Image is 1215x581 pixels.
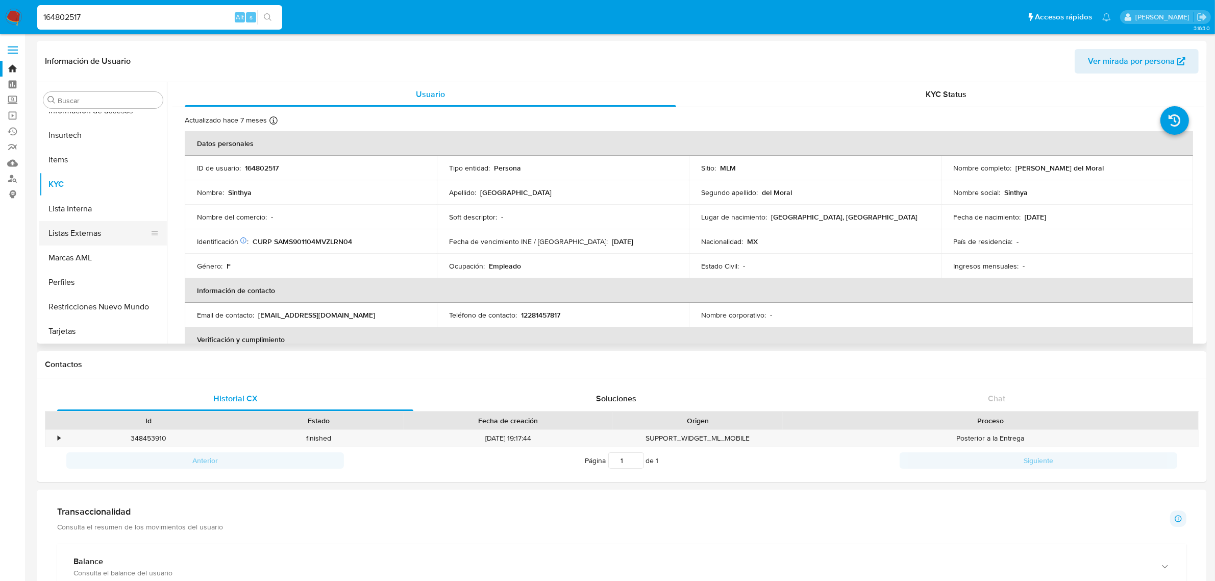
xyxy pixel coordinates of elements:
p: Persona [494,163,521,173]
span: s [250,12,253,22]
span: Alt [236,12,244,22]
div: Posterior a la Entrega [783,430,1198,447]
div: SUPPORT_WIDGET_ML_MOBILE [613,430,783,447]
p: [GEOGRAPHIC_DATA], [GEOGRAPHIC_DATA] [771,212,918,222]
div: Proceso [790,416,1191,426]
span: Chat [988,393,1005,404]
p: Email de contacto : [197,310,254,320]
button: Tarjetas [39,319,167,344]
p: - [743,261,745,271]
p: Fecha de vencimiento INE / [GEOGRAPHIC_DATA] : [449,237,608,246]
p: ID de usuario : [197,163,241,173]
button: Perfiles [39,270,167,295]
div: Fecha de creación [411,416,606,426]
span: Ver mirada por persona [1088,49,1175,74]
p: País de residencia : [953,237,1012,246]
div: • [58,433,60,443]
a: Notificaciones [1102,13,1111,21]
button: Items [39,148,167,172]
p: Nombre social : [953,188,1000,197]
p: CURP SAMS901104MVZLRN04 [253,237,352,246]
p: Ocupación : [449,261,485,271]
p: Empleado [489,261,521,271]
span: Página de [585,452,659,469]
p: Sinthya [1004,188,1028,197]
span: Usuario [416,88,445,100]
input: Buscar usuario o caso... [37,11,282,24]
p: Sitio : [701,163,716,173]
div: Id [70,416,226,426]
p: [DATE] [1025,212,1046,222]
button: Siguiente [900,452,1177,469]
p: Nombre : [197,188,224,197]
p: - [770,310,772,320]
span: Soluciones [596,393,636,404]
h1: Información de Usuario [45,56,131,66]
p: Teléfono de contacto : [449,310,517,320]
p: Actualizado hace 7 meses [185,115,267,125]
button: Marcas AML [39,246,167,270]
p: Lugar de nacimiento : [701,212,767,222]
p: Segundo apellido : [701,188,758,197]
p: - [1023,261,1025,271]
p: - [271,212,273,222]
p: Nombre del comercio : [197,212,267,222]
button: Restricciones Nuevo Mundo [39,295,167,319]
p: Sinthya [228,188,252,197]
button: Ver mirada por persona [1075,49,1199,74]
p: Nacionalidad : [701,237,743,246]
div: Estado [240,416,396,426]
span: KYC Status [926,88,967,100]
button: Insurtech [39,123,167,148]
span: 1 [656,455,659,466]
p: Identificación : [197,237,249,246]
p: 12281457817 [521,310,560,320]
button: Listas Externas [39,221,159,246]
button: KYC [39,172,167,197]
span: Accesos rápidos [1035,12,1092,22]
p: - [501,212,503,222]
p: [DATE] [612,237,633,246]
p: Fecha de nacimiento : [953,212,1021,222]
p: Nombre completo : [953,163,1011,173]
p: Tipo entidad : [449,163,490,173]
button: Buscar [47,96,56,104]
p: F [227,261,231,271]
p: Apellido : [449,188,476,197]
p: [GEOGRAPHIC_DATA] [480,188,552,197]
div: [DATE] 19:17:44 [404,430,613,447]
p: [PERSON_NAME] del Moral [1015,163,1104,173]
input: Buscar [58,96,159,105]
th: Verificación y cumplimiento [185,327,1193,352]
button: Anterior [66,452,344,469]
div: finished [233,430,403,447]
p: Nombre corporativo : [701,310,766,320]
p: Ingresos mensuales : [953,261,1019,271]
button: Lista Interna [39,197,167,221]
button: search-icon [257,10,278,25]
p: del Moral [762,188,792,197]
p: MLM [720,163,736,173]
p: Estado Civil : [701,261,739,271]
h1: Contactos [45,359,1199,370]
div: 348453910 [63,430,233,447]
p: - [1016,237,1019,246]
p: MX [747,237,758,246]
p: marianathalie.grajeda@mercadolibre.com.mx [1135,12,1193,22]
th: Información de contacto [185,278,1193,303]
p: 164802517 [245,163,279,173]
span: Historial CX [213,393,258,404]
p: Soft descriptor : [449,212,497,222]
p: Género : [197,261,222,271]
p: [EMAIL_ADDRESS][DOMAIN_NAME] [258,310,375,320]
th: Datos personales [185,131,1193,156]
div: Origen [620,416,776,426]
a: Salir [1197,12,1207,22]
